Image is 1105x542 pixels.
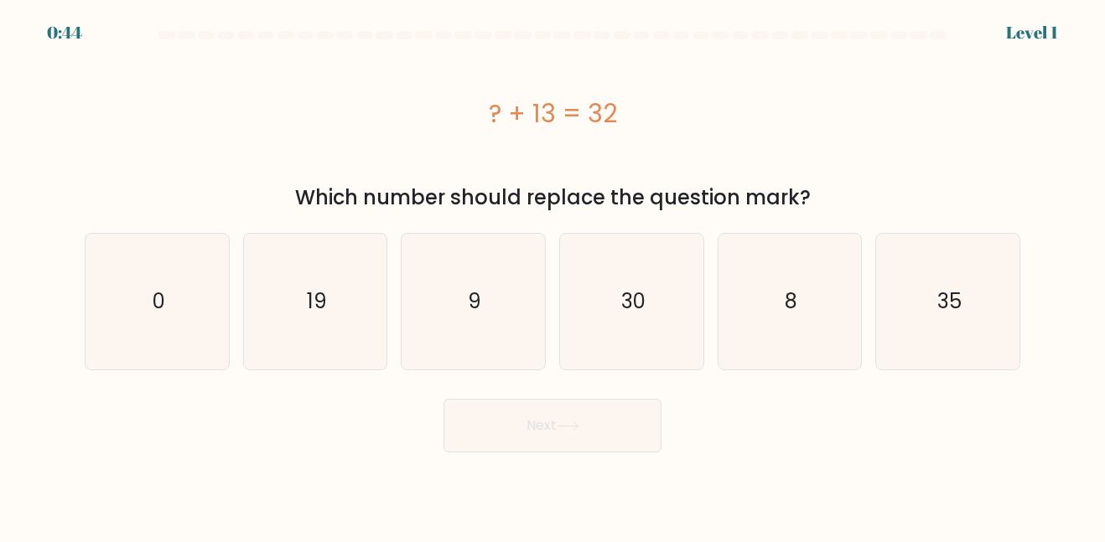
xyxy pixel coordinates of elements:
[47,20,82,45] div: 0:44
[444,399,661,452] button: Next
[1006,20,1058,45] div: Level 1
[152,287,164,315] text: 0
[937,287,962,315] text: 35
[468,287,481,315] text: 9
[620,287,645,315] text: 30
[95,183,1010,213] div: Which number should replace the question mark?
[785,287,797,315] text: 8
[307,287,327,315] text: 19
[85,95,1020,132] div: ? + 13 = 32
